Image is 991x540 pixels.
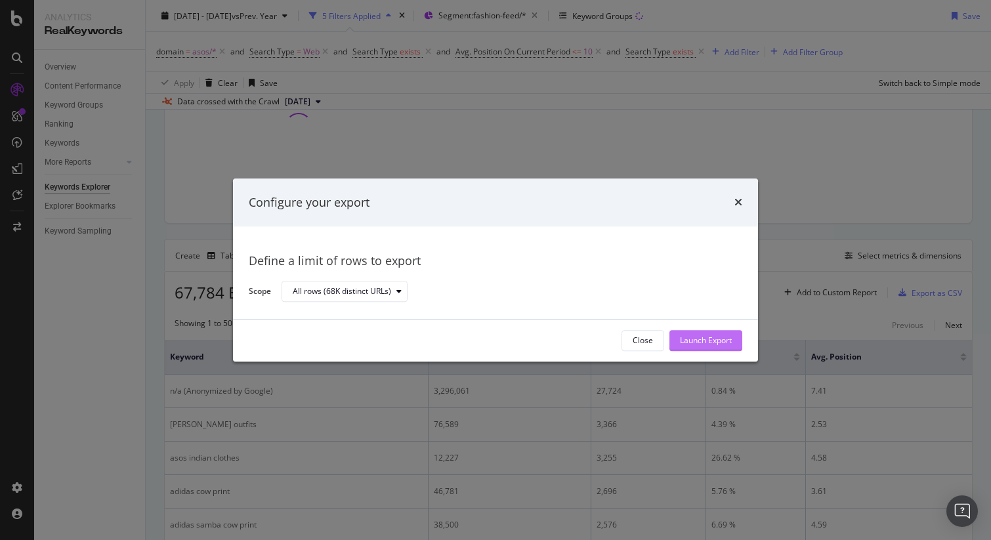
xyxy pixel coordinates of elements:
div: Configure your export [249,194,369,211]
button: All rows (68K distinct URLs) [282,281,408,302]
div: times [734,194,742,211]
label: Scope [249,285,271,300]
div: Close [633,335,653,346]
button: Close [622,330,664,351]
button: Launch Export [669,330,742,351]
div: Open Intercom Messenger [946,495,978,527]
div: All rows (68K distinct URLs) [293,288,391,296]
div: Define a limit of rows to export [249,253,742,270]
div: modal [233,178,758,362]
div: Launch Export [680,335,732,346]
